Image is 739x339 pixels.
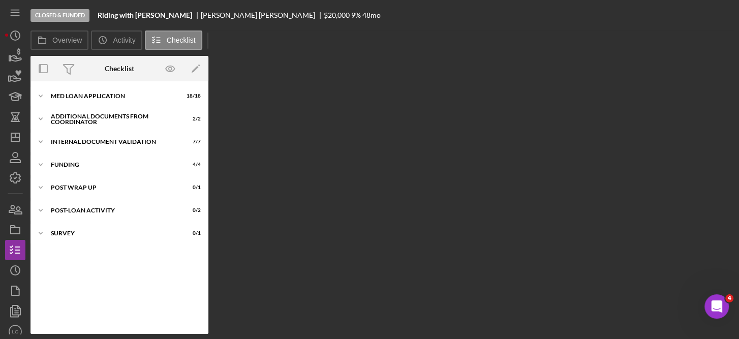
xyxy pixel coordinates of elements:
b: Riding with [PERSON_NAME] [98,11,192,19]
div: [PERSON_NAME] [PERSON_NAME] [201,11,324,19]
div: Post-Loan Activity [51,207,175,213]
button: Overview [30,30,88,50]
div: 0 / 1 [182,184,201,191]
div: Additional Documents from Coordinator [51,113,175,125]
label: Overview [52,36,82,44]
text: LG [12,329,19,334]
div: 2 / 2 [182,116,201,122]
label: Checklist [167,36,196,44]
div: 48 mo [362,11,381,19]
button: Activity [91,30,142,50]
div: Checklist [105,65,134,73]
div: Post Wrap Up [51,184,175,191]
div: MED Loan Application [51,93,175,99]
button: Checklist [145,30,202,50]
div: Closed & Funded [30,9,89,22]
div: Internal Document Validation [51,139,175,145]
div: 7 / 7 [182,139,201,145]
div: 18 / 18 [182,93,201,99]
span: 4 [725,294,733,302]
div: 9 % [351,11,361,19]
iframe: Intercom live chat [704,294,729,319]
div: 4 / 4 [182,162,201,168]
label: Activity [113,36,135,44]
div: Survey [51,230,175,236]
div: 0 / 1 [182,230,201,236]
div: Funding [51,162,175,168]
div: 0 / 2 [182,207,201,213]
span: $20,000 [324,11,350,19]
